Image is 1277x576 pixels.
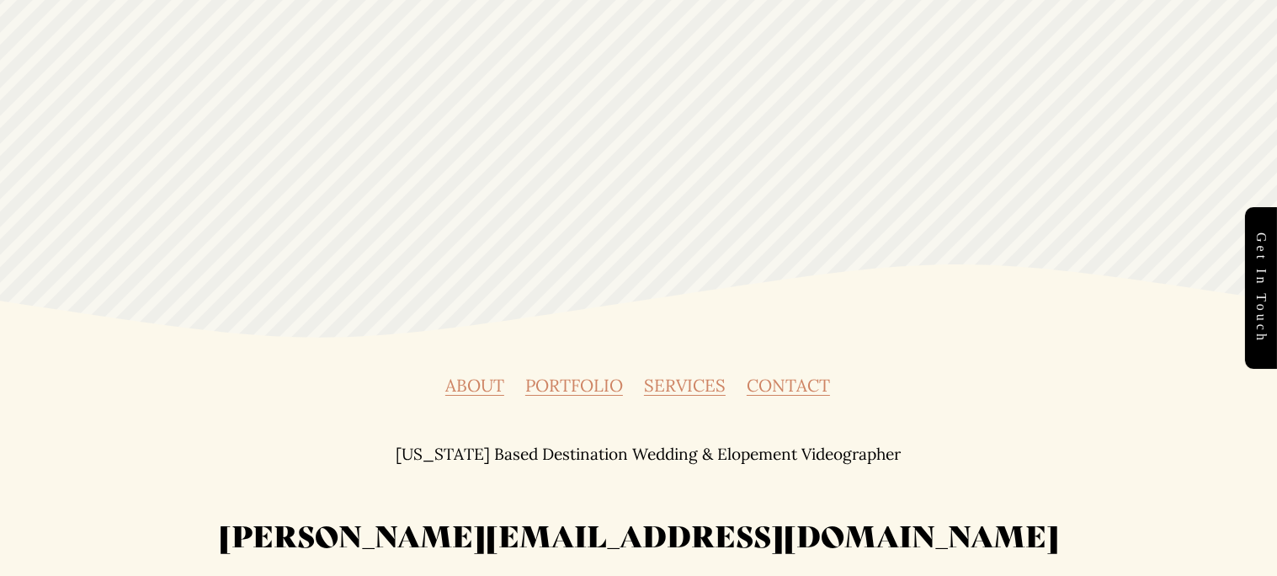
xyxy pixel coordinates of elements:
p: [US_STATE] Based Destination Wedding & Elopement Videographer [396,446,901,462]
a: SERVICES [644,377,726,394]
a: ABOUT [445,377,504,394]
a: CONTACT [747,377,830,394]
h2: [PERSON_NAME][EMAIL_ADDRESS][DOMAIN_NAME] [50,515,1228,555]
a: PORTFOLIO [525,377,623,394]
a: Get in touch [1245,207,1277,369]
